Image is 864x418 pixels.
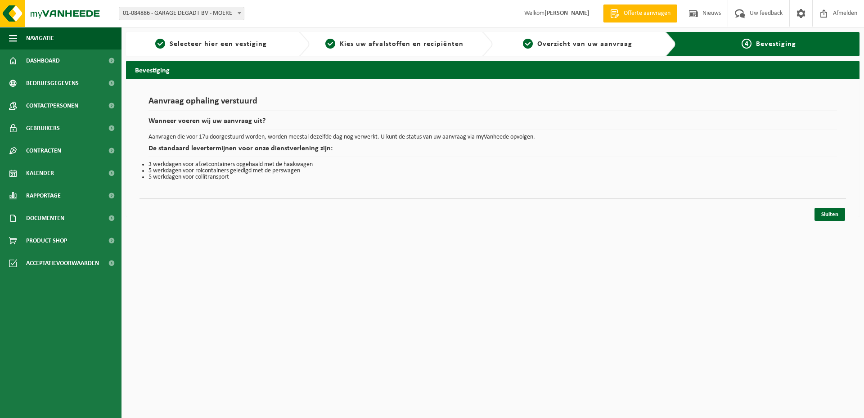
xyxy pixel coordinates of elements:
span: Contactpersonen [26,94,78,117]
li: 5 werkdagen voor rolcontainers geledigd met de perswagen [148,168,837,174]
a: 1Selecteer hier een vestiging [130,39,292,49]
span: Rapportage [26,184,61,207]
span: Offerte aanvragen [621,9,673,18]
span: Overzicht van uw aanvraag [537,40,632,48]
span: Kalender [26,162,54,184]
span: Contracten [26,139,61,162]
span: Gebruikers [26,117,60,139]
h2: De standaard levertermijnen voor onze dienstverlening zijn: [148,145,837,157]
span: 4 [742,39,751,49]
h2: Wanneer voeren wij uw aanvraag uit? [148,117,837,130]
span: Product Shop [26,229,67,252]
span: 3 [523,39,533,49]
span: Kies uw afvalstoffen en recipiënten [340,40,463,48]
span: 01-084886 - GARAGE DEGADT BV - MOERE [119,7,244,20]
strong: [PERSON_NAME] [544,10,589,17]
a: 3Overzicht van uw aanvraag [497,39,658,49]
li: 5 werkdagen voor collitransport [148,174,837,180]
h2: Bevestiging [126,61,859,78]
span: Acceptatievoorwaarden [26,252,99,274]
a: Offerte aanvragen [603,4,677,22]
span: Bedrijfsgegevens [26,72,79,94]
span: 2 [325,39,335,49]
h1: Aanvraag ophaling verstuurd [148,97,837,111]
a: Sluiten [814,208,845,221]
li: 3 werkdagen voor afzetcontainers opgehaald met de haakwagen [148,162,837,168]
span: Bevestiging [756,40,796,48]
span: Navigatie [26,27,54,49]
span: Documenten [26,207,64,229]
a: 2Kies uw afvalstoffen en recipiënten [314,39,475,49]
span: Dashboard [26,49,60,72]
p: Aanvragen die voor 17u doorgestuurd worden, worden meestal dezelfde dag nog verwerkt. U kunt de s... [148,134,837,140]
span: Selecteer hier een vestiging [170,40,267,48]
span: 1 [155,39,165,49]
